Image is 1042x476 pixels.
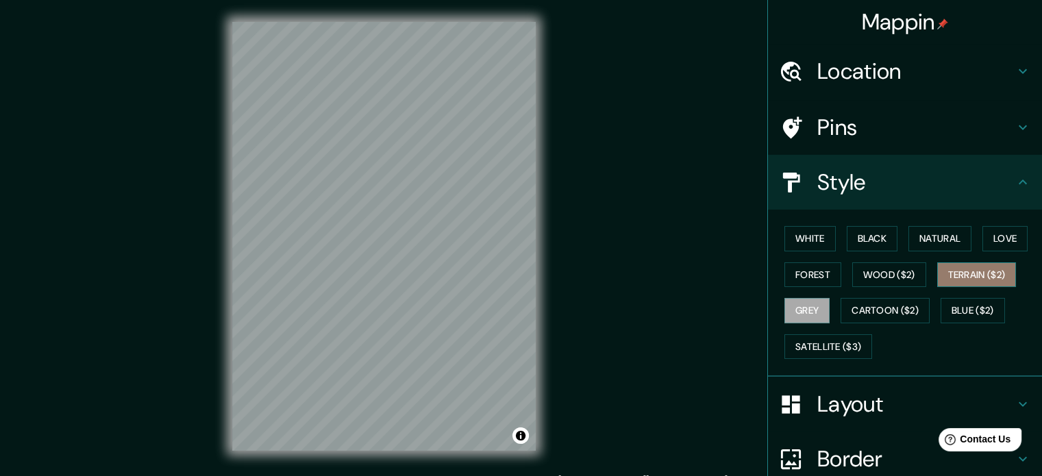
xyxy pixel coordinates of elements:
button: Satellite ($3) [784,334,872,360]
button: Cartoon ($2) [841,298,930,323]
button: Blue ($2) [941,298,1005,323]
div: Style [768,155,1042,210]
canvas: Map [232,22,536,451]
div: Layout [768,377,1042,431]
h4: Mappin [862,8,949,36]
button: Grey [784,298,830,323]
button: Forest [784,262,841,288]
h4: Layout [817,390,1015,418]
div: Location [768,44,1042,99]
button: Toggle attribution [512,427,529,444]
iframe: Help widget launcher [920,423,1027,461]
h4: Style [817,168,1015,196]
button: Natural [908,226,971,251]
h4: Pins [817,114,1015,141]
h4: Border [817,445,1015,473]
img: pin-icon.png [937,18,948,29]
div: Pins [768,100,1042,155]
button: Terrain ($2) [937,262,1017,288]
button: Wood ($2) [852,262,926,288]
button: Black [847,226,898,251]
h4: Location [817,58,1015,85]
button: Love [982,226,1028,251]
button: White [784,226,836,251]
